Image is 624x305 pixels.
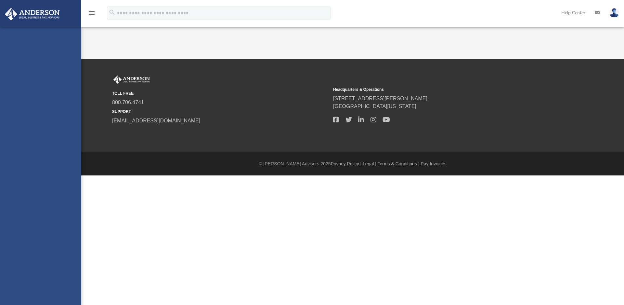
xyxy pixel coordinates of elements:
a: Legal | [363,161,376,166]
a: 800.706.4741 [112,100,144,105]
a: [GEOGRAPHIC_DATA][US_STATE] [333,104,416,109]
small: TOLL FREE [112,90,329,96]
i: search [109,9,116,16]
small: SUPPORT [112,109,329,115]
a: Pay Invoices [421,161,446,166]
div: © [PERSON_NAME] Advisors 2025 [81,160,624,167]
a: [EMAIL_ADDRESS][DOMAIN_NAME] [112,118,200,123]
a: [STREET_ADDRESS][PERSON_NAME] [333,96,427,101]
a: Terms & Conditions | [378,161,420,166]
a: Privacy Policy | [331,161,362,166]
img: User Pic [609,8,619,18]
small: Headquarters & Operations [333,87,550,92]
i: menu [88,9,96,17]
img: Anderson Advisors Platinum Portal [3,8,62,21]
img: Anderson Advisors Platinum Portal [112,76,151,84]
a: menu [88,12,96,17]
